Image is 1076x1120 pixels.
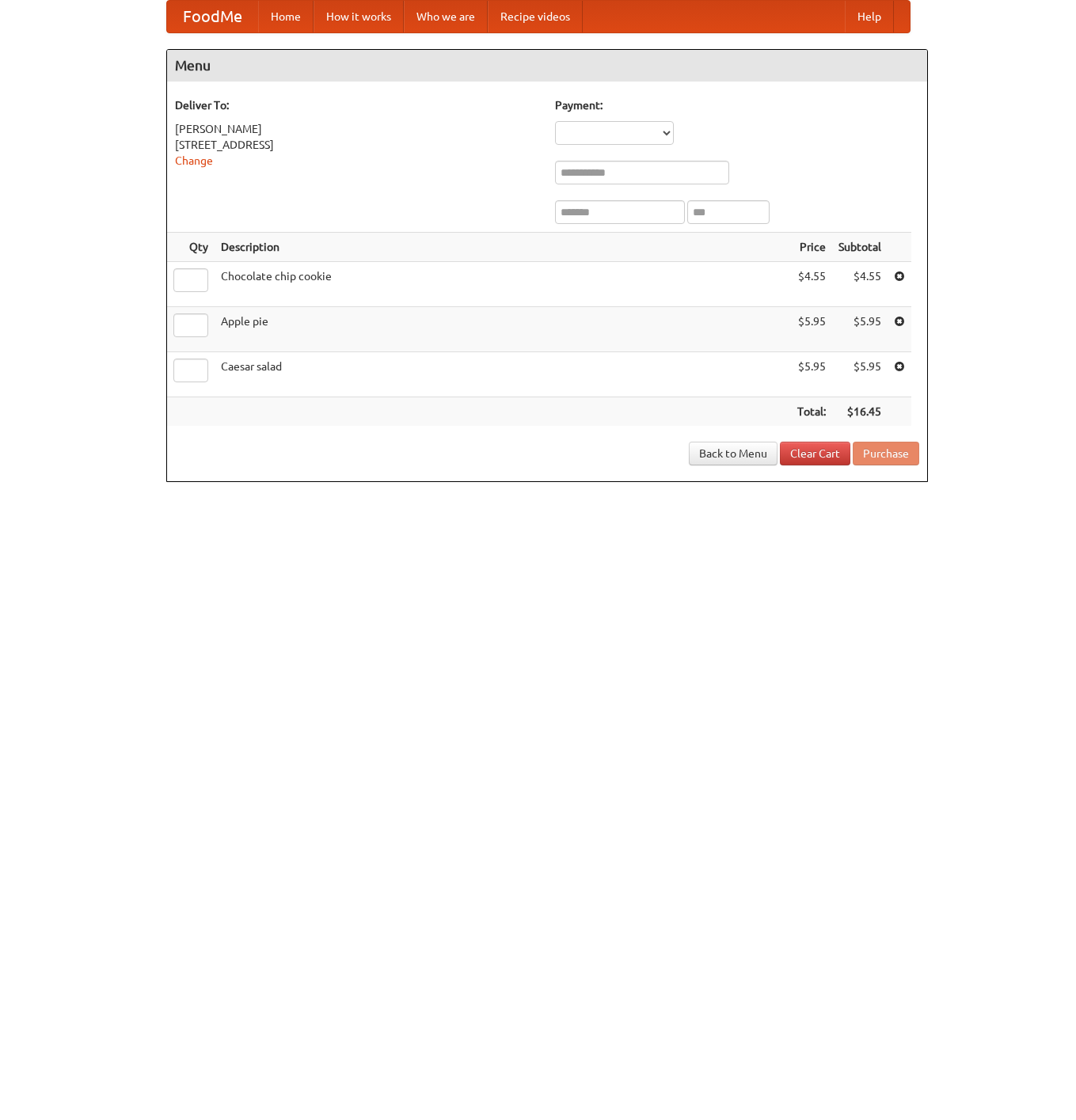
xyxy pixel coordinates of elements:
[215,307,791,352] td: Apple pie
[832,307,888,352] td: $5.95
[555,97,919,113] h5: Payment:
[791,397,832,427] th: Total:
[791,233,832,262] th: Price
[175,121,539,137] div: [PERSON_NAME]
[832,262,888,307] td: $4.55
[175,137,539,153] div: [STREET_ADDRESS]
[175,154,213,167] a: Change
[167,1,258,32] a: FoodMe
[832,352,888,397] td: $5.95
[215,352,791,397] td: Caesar salad
[832,233,888,262] th: Subtotal
[853,442,919,465] button: Purchase
[404,1,488,32] a: Who we are
[791,262,832,307] td: $4.55
[780,442,850,465] a: Clear Cart
[845,1,894,32] a: Help
[689,442,778,465] a: Back to Menu
[167,50,927,82] h4: Menu
[167,233,215,262] th: Qty
[488,1,583,32] a: Recipe videos
[215,233,791,262] th: Description
[258,1,314,32] a: Home
[314,1,404,32] a: How it works
[832,397,888,427] th: $16.45
[175,97,539,113] h5: Deliver To:
[791,307,832,352] td: $5.95
[215,262,791,307] td: Chocolate chip cookie
[791,352,832,397] td: $5.95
